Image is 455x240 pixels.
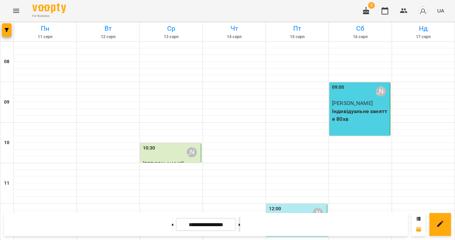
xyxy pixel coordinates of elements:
h6: 11 серп [15,34,75,40]
h6: Ср [141,23,202,34]
p: Індивідуальне заняття 80хв [332,107,389,123]
h6: 08 [4,58,9,65]
label: 12:00 [269,205,281,213]
h6: Вт [78,23,139,34]
h6: 11 [4,180,9,187]
h6: Сб [330,23,391,34]
h6: 17 серп [393,34,454,40]
button: UA [434,4,447,17]
div: Марія Хоміцька [187,147,197,157]
img: avatar_s.png [418,6,428,16]
div: Марія Хоміцька [313,208,323,218]
h6: Пн [15,23,75,34]
label: 09:00 [332,84,344,91]
h6: 10 [4,139,9,146]
button: Menu [8,3,24,19]
label: 10:30 [143,144,155,152]
span: [PERSON_NAME] [332,100,373,106]
h6: Чт [204,23,265,34]
h6: Пт [267,23,328,34]
span: UA [437,7,444,14]
div: Марія Хоміцька [376,86,386,97]
span: 2 [368,2,375,9]
h6: 09 [4,99,9,106]
span: [PERSON_NAME] [143,161,184,167]
h6: 13 серп [141,34,202,40]
h6: 12 серп [78,34,139,40]
h6: 15 серп [267,34,328,40]
img: Voopty Logo [32,3,66,13]
h6: 14 серп [204,34,265,40]
h6: 16 серп [330,34,391,40]
span: For Business [32,14,66,18]
h6: Нд [393,23,454,34]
